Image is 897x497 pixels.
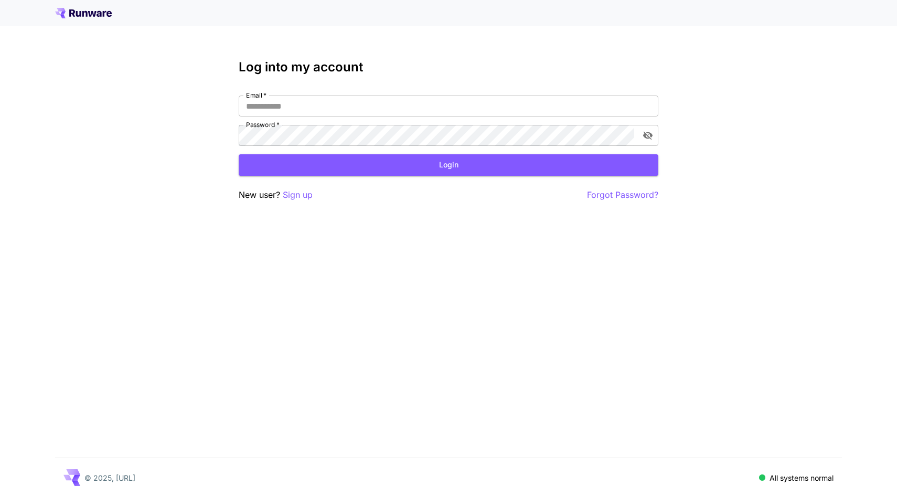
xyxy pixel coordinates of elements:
[239,154,658,176] button: Login
[587,188,658,202] button: Forgot Password?
[638,126,657,145] button: toggle password visibility
[239,60,658,75] h3: Log into my account
[84,472,135,483] p: © 2025, [URL]
[246,120,280,129] label: Password
[770,472,834,483] p: All systems normal
[239,188,313,202] p: New user?
[246,91,266,100] label: Email
[283,188,313,202] button: Sign up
